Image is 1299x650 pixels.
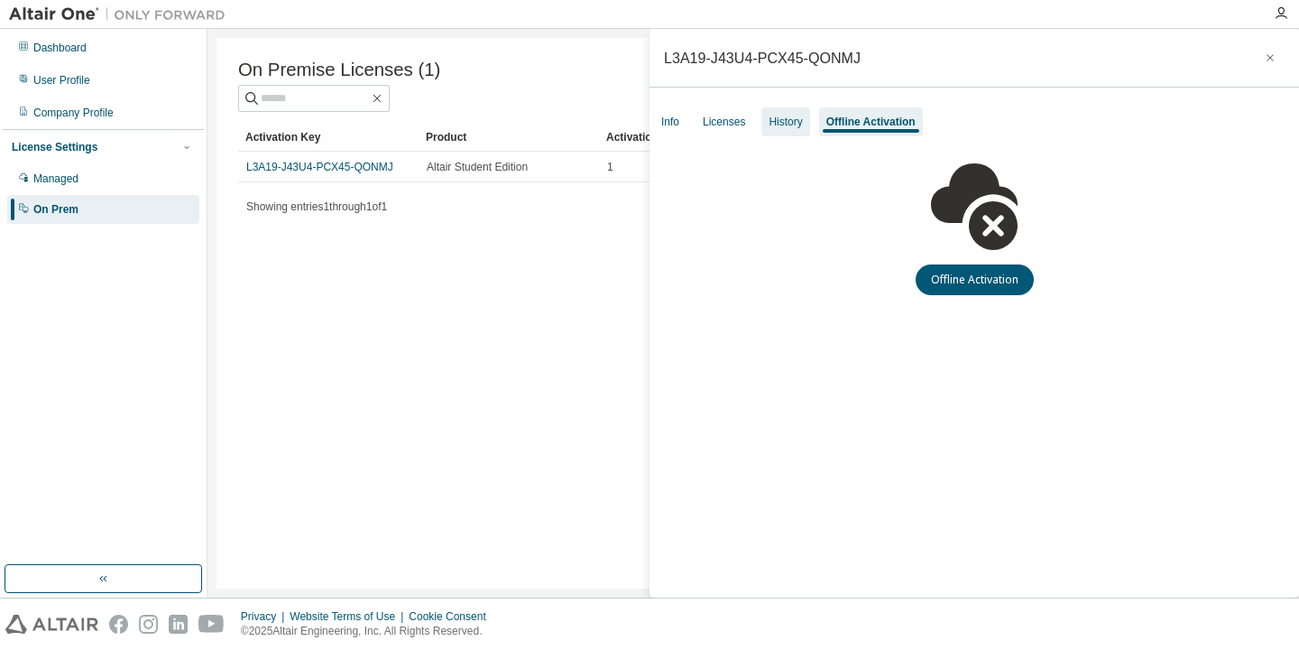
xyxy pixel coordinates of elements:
[826,115,916,129] div: Offline Activation
[139,615,158,634] img: instagram.svg
[33,172,78,186] div: Managed
[246,200,387,213] span: Showing entries 1 through 1 of 1
[606,123,772,152] div: Activation Allowed
[33,106,114,120] div: Company Profile
[169,615,188,634] img: linkedin.svg
[426,123,592,152] div: Product
[241,624,497,639] p: © 2025 Altair Engineering, Inc. All Rights Reserved.
[661,115,679,129] div: Info
[409,609,496,624] div: Cookie Consent
[9,5,235,23] img: Altair One
[245,123,411,152] div: Activation Key
[33,202,78,217] div: On Prem
[703,115,745,129] div: Licenses
[12,140,97,154] div: License Settings
[241,609,290,624] div: Privacy
[33,73,90,88] div: User Profile
[916,265,1034,295] button: Offline Activation
[427,160,528,174] span: Altair Student Edition
[33,41,87,55] div: Dashboard
[5,615,98,634] img: altair_logo.svg
[238,60,440,80] span: On Premise Licenses (1)
[198,615,225,634] img: youtube.svg
[109,615,128,634] img: facebook.svg
[246,161,393,173] a: L3A19-J43U4-PCX45-QONMJ
[664,51,861,65] div: L3A19-J43U4-PCX45-QONMJ
[769,115,802,129] div: History
[290,609,409,624] div: Website Terms of Use
[607,160,613,174] span: 1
